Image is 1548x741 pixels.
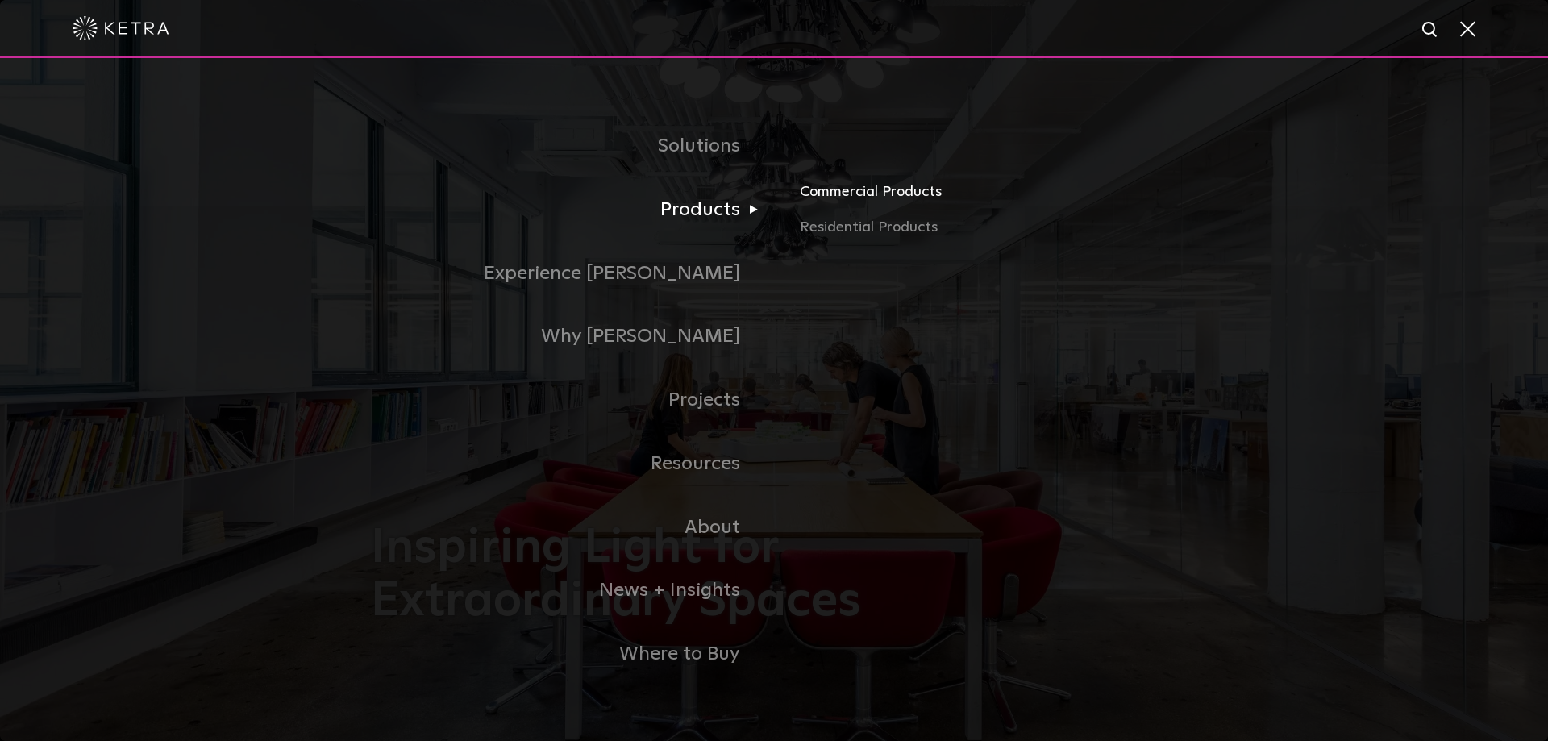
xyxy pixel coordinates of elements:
a: Resources [371,432,774,496]
a: Solutions [371,114,774,178]
div: Navigation Menu [371,114,1177,686]
a: About [371,496,774,560]
img: search icon [1421,20,1441,40]
a: Experience [PERSON_NAME] [371,242,774,306]
a: Commercial Products [800,181,1177,216]
img: ketra-logo-2019-white [73,16,169,40]
a: Products [371,178,774,242]
a: Residential Products [800,216,1177,239]
a: Why [PERSON_NAME] [371,305,774,368]
a: Where to Buy [371,622,774,686]
a: Projects [371,368,774,432]
a: News + Insights [371,559,774,622]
